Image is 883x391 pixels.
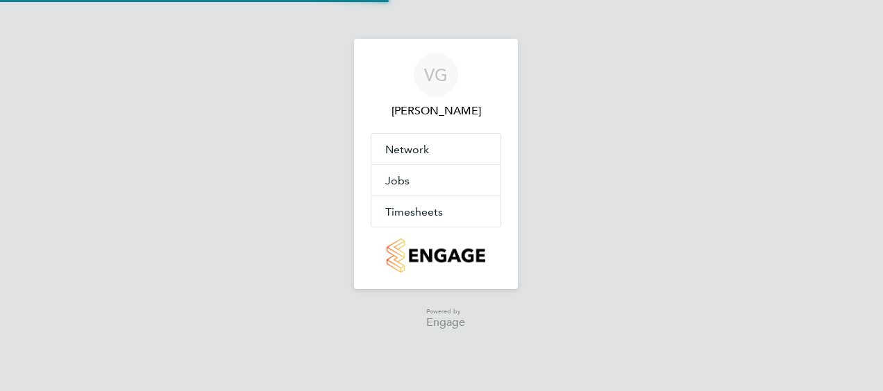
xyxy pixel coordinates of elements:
span: Timesheets [385,205,443,218]
a: Go to home page [371,238,501,272]
span: Jobs [385,174,410,187]
button: Timesheets [371,196,501,227]
span: VG [424,66,448,84]
button: Jobs [371,165,501,195]
a: Powered byEngage [407,306,466,329]
span: Network [385,143,429,156]
span: Powered by [426,306,465,318]
span: Victor Gheti [371,103,501,119]
a: VG[PERSON_NAME] [371,53,501,119]
span: Engage [426,317,465,329]
nav: Main navigation [354,39,518,289]
img: countryside-properties-logo-retina.png [387,238,485,272]
button: Network [371,134,501,164]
